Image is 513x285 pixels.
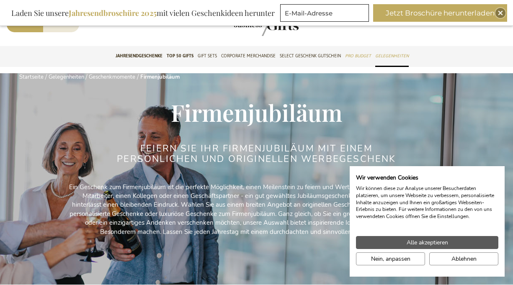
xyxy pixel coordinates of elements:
span: Corporate Merchandise [221,51,276,60]
span: Gelegenheiten [375,51,409,60]
span: Pro Budget [345,51,371,60]
h2: Wir verwenden Cookies [356,174,498,182]
span: TOP 50 Gifts [167,51,193,60]
span: Select Geschenk Gutschein [280,51,341,60]
button: cookie Einstellungen anpassen [356,252,425,265]
span: Jahresendgeschenke [116,51,162,60]
img: Close [498,10,503,15]
p: Wir können diese zur Analyse unserer Besucherdaten platzieren, um unsere Webseite zu verbessern, ... [356,185,498,220]
button: Akzeptieren Sie alle cookies [356,236,498,249]
form: marketing offers and promotions [280,4,371,24]
button: Jetzt Broschüre herunterladen [373,4,507,22]
div: Laden Sie unsere mit vielen Geschenkideen herunter [8,4,278,22]
button: Alle verweigern cookies [429,252,498,265]
input: E-Mail-Adresse [280,4,369,22]
span: Gift Sets [198,51,217,60]
strong: Firmenjubiläum [140,73,180,81]
span: Alle akzeptieren [407,238,448,247]
b: Jahresendbroschüre 2025 [69,8,157,18]
h2: FEIERN SIE IHR FIRMENJUBILÄUM MIT EINEM PERSÖNLICHEN UND ORIGINELLEN WERBEGESCHENK [100,144,414,164]
span: Nein, anpassen [371,254,410,263]
a: Gelegenheiten [49,73,84,81]
p: Ein Geschenk zum Firmenjubiläum ist die perfekte Möglichkeit, einen Meilenstein zu feiern und Wer... [68,183,445,237]
span: Firmenjubiläum [171,97,342,128]
a: Startseite [19,73,44,81]
div: Close [495,8,505,18]
span: Ablehnen [451,254,477,263]
a: Geschenkmomente [89,73,135,81]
